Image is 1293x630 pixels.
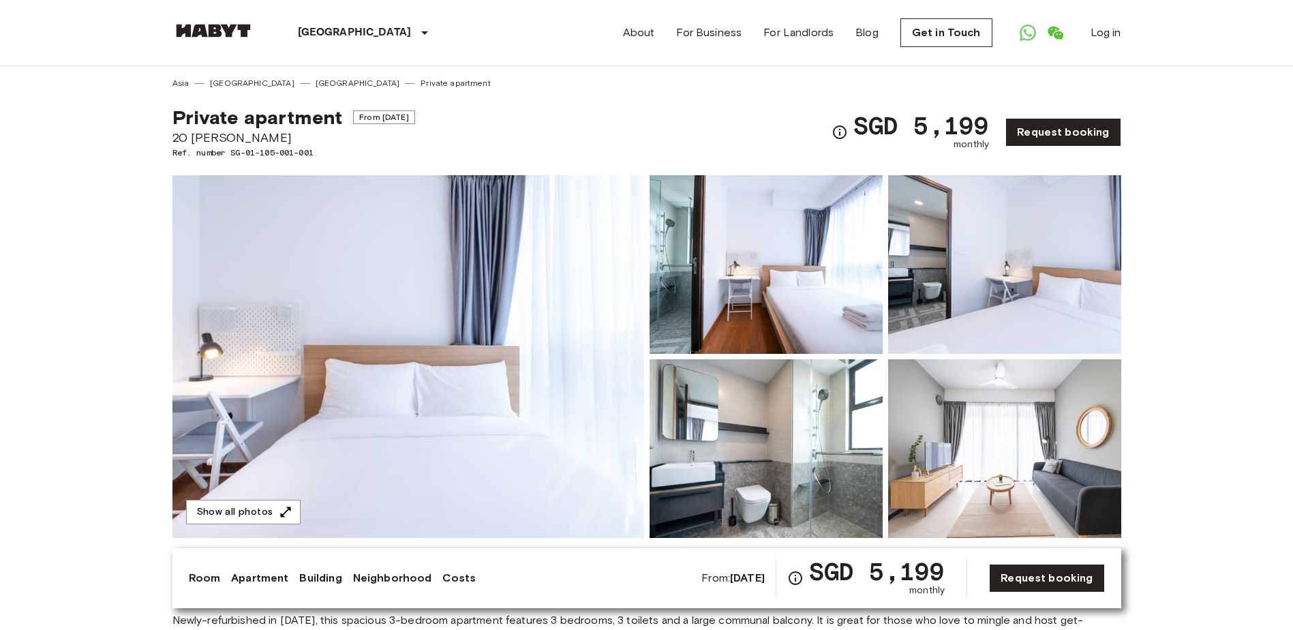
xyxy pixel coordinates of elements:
a: For Landlords [763,25,834,41]
a: Get in Touch [900,18,992,47]
img: Habyt [172,24,254,37]
a: For Business [676,25,742,41]
img: Picture of unit SG-01-105-001-001 [888,359,1121,538]
button: Show all photos [186,500,301,525]
a: About [623,25,655,41]
a: Room [189,570,221,586]
a: Apartment [231,570,288,586]
span: 20 [PERSON_NAME] [172,129,415,147]
span: From [DATE] [353,110,415,124]
a: Costs [442,570,476,586]
a: Open WhatsApp [1014,19,1041,46]
a: [GEOGRAPHIC_DATA] [210,77,294,89]
span: monthly [909,584,945,597]
a: Open WeChat [1041,19,1069,46]
img: Picture of unit SG-01-105-001-001 [650,359,883,538]
a: Private apartment [421,77,491,89]
p: [GEOGRAPHIC_DATA] [298,25,412,41]
img: Marketing picture of unit SG-01-105-001-001 [172,175,644,538]
a: Asia [172,77,189,89]
b: [DATE] [730,571,765,584]
span: Ref. number SG-01-105-001-001 [172,147,415,159]
a: Neighborhood [353,570,432,586]
img: Picture of unit SG-01-105-001-001 [888,175,1121,354]
a: Blog [855,25,879,41]
a: Log in [1091,25,1121,41]
a: Building [299,570,341,586]
img: Picture of unit SG-01-105-001-001 [650,175,883,354]
a: Request booking [1005,118,1121,147]
svg: Check cost overview for full price breakdown. Please note that discounts apply to new joiners onl... [787,570,804,586]
span: monthly [954,138,989,151]
a: [GEOGRAPHIC_DATA] [316,77,400,89]
a: Request booking [989,564,1104,592]
span: SGD 5,199 [853,113,989,138]
span: From: [701,571,765,586]
svg: Check cost overview for full price breakdown. Please note that discounts apply to new joiners onl... [832,124,848,140]
span: Private apartment [172,106,343,129]
span: SGD 5,199 [809,559,945,584]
